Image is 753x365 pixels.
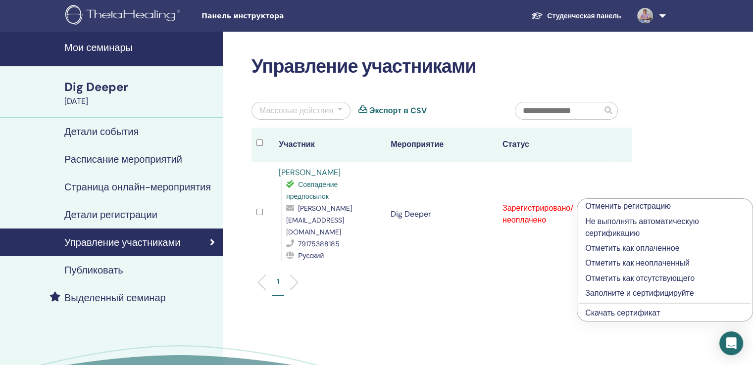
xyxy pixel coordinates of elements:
[259,105,333,117] div: Массовые действия
[386,162,498,267] td: Dig Deeper
[64,153,182,165] h4: Расписание мероприятий
[719,331,743,355] div: Open Intercom Messenger
[279,167,341,178] a: [PERSON_NAME]
[585,257,745,269] p: Отметить как неоплаченный
[585,273,745,284] p: Отметить как отсутствующего
[64,292,166,304] h4: Выделенный семинар
[277,276,279,287] p: 1
[64,79,217,95] div: Dig Deeper
[201,11,350,21] span: Панель инструктора
[64,126,139,137] h4: Детали события
[585,308,660,318] a: Скачать сертификат
[523,7,629,25] a: Студенческая панель
[298,239,340,248] span: 79175388185
[585,216,745,239] p: Не выполнять автоматическую сертификацию
[64,181,211,193] h4: Страница онлайн-мероприятия
[286,204,352,236] span: [PERSON_NAME][EMAIL_ADDRESS][DOMAIN_NAME]
[64,209,157,221] h4: Детали регистрации
[64,236,180,248] h4: Управление участниками
[286,180,338,201] span: Совпадение предпосылок
[58,79,223,107] a: Dig Deeper[DATE]
[637,8,653,24] img: default.jpg
[298,251,324,260] span: Русский
[531,11,543,20] img: graduation-cap-white.svg
[386,128,498,162] th: Мероприятие
[274,128,386,162] th: Участник
[585,200,745,212] p: Отменить регистрацию
[369,105,427,117] a: Экспорт в CSV
[585,242,745,254] p: Отметить как оплаченное
[251,55,632,78] h2: Управление участниками
[64,264,123,276] h4: Публиковать
[64,95,217,107] div: [DATE]
[65,5,184,27] img: logo.png
[498,128,609,162] th: Статус
[64,42,217,53] h4: Мои семинары
[585,287,745,299] p: Заполните и сертифицируйте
